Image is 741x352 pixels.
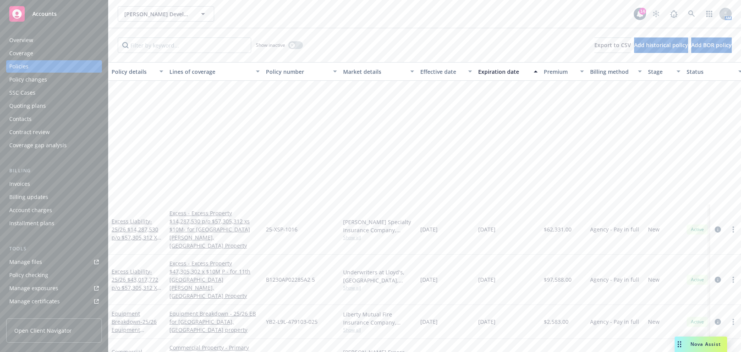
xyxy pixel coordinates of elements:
[9,191,48,203] div: Billing updates
[6,204,102,216] a: Account charges
[112,68,155,76] div: Policy details
[587,62,645,81] button: Billing method
[6,113,102,125] a: Contacts
[6,269,102,281] a: Policy checking
[690,318,705,325] span: Active
[6,282,102,294] a: Manage exposures
[590,68,633,76] div: Billing method
[256,42,285,48] span: Show inactive
[590,318,639,326] span: Agency - Pay in full
[9,126,50,138] div: Contract review
[713,275,722,284] a: circleInformation
[108,62,166,81] button: Policy details
[690,276,705,283] span: Active
[6,34,102,46] a: Overview
[6,87,102,99] a: SSC Cases
[6,60,102,73] a: Policies
[675,337,727,352] button: Nova Assist
[9,178,30,190] div: Invoices
[713,317,722,326] a: circleInformation
[343,284,414,291] span: Show all
[6,295,102,308] a: Manage certificates
[590,225,639,233] span: Agency - Pay in full
[6,73,102,86] a: Policy changes
[666,6,682,22] a: Report a Bug
[9,269,48,281] div: Policy checking
[691,41,732,49] span: Add BOR policy
[544,225,572,233] span: $62,331.00
[691,37,732,53] button: Add BOR policy
[417,62,475,81] button: Effective date
[9,256,42,268] div: Manage files
[118,37,251,53] input: Filter by keyword...
[9,204,52,216] div: Account charges
[687,68,734,76] div: Status
[9,217,54,230] div: Installment plans
[478,275,496,284] span: [DATE]
[9,113,32,125] div: Contacts
[648,225,660,233] span: New
[729,317,738,326] a: more
[684,6,699,22] a: Search
[112,268,160,299] a: Excess Liability
[343,326,414,333] span: Show all
[266,68,328,76] div: Policy number
[729,275,738,284] a: more
[6,3,102,25] a: Accounts
[343,234,414,241] span: Show all
[648,6,664,22] a: Stop snowing
[343,268,414,284] div: Underwriters at Lloyd's, [GEOGRAPHIC_DATA], [PERSON_NAME] of [GEOGRAPHIC_DATA], [GEOGRAPHIC_DATA]
[544,318,568,326] span: $2,583.00
[266,318,318,326] span: YB2-L9L-479103-025
[112,218,160,249] a: Excess Liability
[590,275,639,284] span: Agency - Pay in full
[478,225,496,233] span: [DATE]
[6,100,102,112] a: Quoting plans
[420,275,438,284] span: [DATE]
[634,41,688,49] span: Add historical policy
[343,68,406,76] div: Market details
[594,37,631,53] button: Export to CSV
[9,73,47,86] div: Policy changes
[541,62,587,81] button: Premium
[124,10,191,18] span: [PERSON_NAME] Development Company LLC
[6,191,102,203] a: Billing updates
[14,326,72,335] span: Open Client Navigator
[648,68,672,76] div: Stage
[6,245,102,253] div: Tools
[675,337,684,352] div: Drag to move
[263,62,340,81] button: Policy number
[544,275,572,284] span: $97,588.00
[478,68,529,76] div: Expiration date
[9,60,29,73] div: Policies
[32,11,57,17] span: Accounts
[6,47,102,60] a: Coverage
[9,282,58,294] div: Manage exposures
[6,167,102,175] div: Billing
[9,87,36,99] div: SSC Cases
[266,275,315,284] span: B1230AP02285A2 5
[690,341,721,347] span: Nova Assist
[169,209,260,250] a: Excess - Excess Property $14,287,530 p/o $57,305,312 xs $10M- for [GEOGRAPHIC_DATA][PERSON_NAME],...
[544,68,575,76] div: Premium
[340,62,417,81] button: Market details
[639,8,646,15] div: 14
[6,126,102,138] a: Contract review
[475,62,541,81] button: Expiration date
[6,256,102,268] a: Manage files
[9,295,60,308] div: Manage certificates
[343,218,414,234] div: [PERSON_NAME] Specialty Insurance Company, [PERSON_NAME][GEOGRAPHIC_DATA], [GEOGRAPHIC_DATA]
[702,6,717,22] a: Switch app
[420,68,464,76] div: Effective date
[478,318,496,326] span: [DATE]
[420,225,438,233] span: [DATE]
[169,309,260,334] a: Equipment Breakdown - 25/26 EB for [GEOGRAPHIC_DATA], [GEOGRAPHIC_DATA] property
[6,308,102,321] a: Manage claims
[713,225,722,234] a: circleInformation
[6,178,102,190] a: Invoices
[648,318,660,326] span: New
[343,310,414,326] div: Liberty Mutual Fire Insurance Company, Liberty Mutual
[6,139,102,151] a: Coverage gap analysis
[169,259,260,300] a: Excess - Excess Property $47,305,302 x $10M P - for 11th [GEOGRAPHIC_DATA][PERSON_NAME], [GEOGRAP...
